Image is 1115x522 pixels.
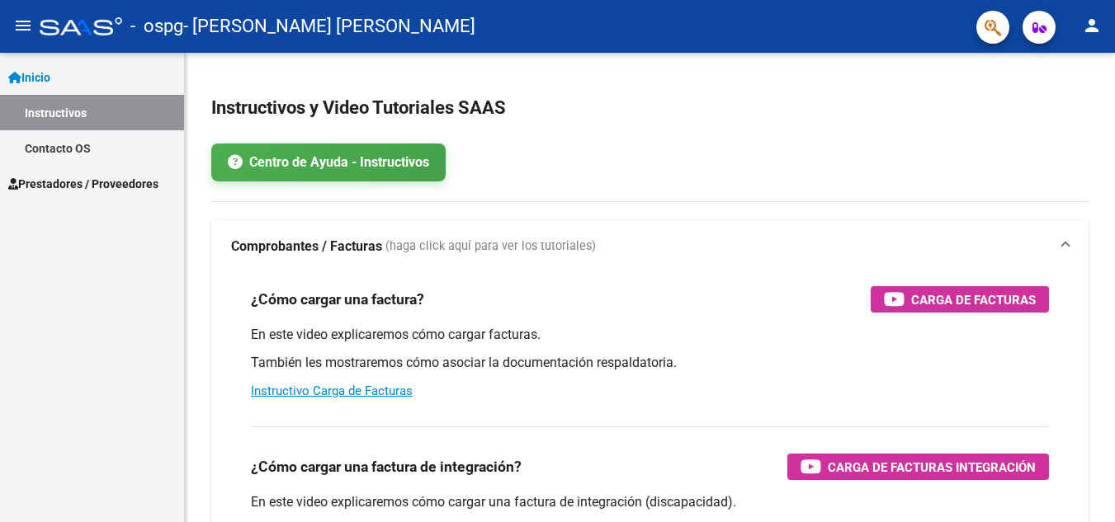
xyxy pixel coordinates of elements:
[1082,16,1102,35] mat-icon: person
[251,493,1049,511] p: En este video explicaremos cómo cargar una factura de integración (discapacidad).
[211,143,446,181] a: Centro de Ayuda - Instructivos
[211,92,1089,124] h2: Instructivos y Video Tutoriales SAAS
[211,220,1089,273] mat-expansion-panel-header: Comprobantes / Facturas (haga click aquí para ver los tutoriales)
[1059,466,1098,506] iframe: Intercom live chat
[183,8,475,45] span: - [PERSON_NAME] [PERSON_NAME]
[231,237,382,256] strong: Comprobantes / Facturas
[251,326,1049,344] p: En este video explicaremos cómo cargar facturas.
[871,286,1049,313] button: Carga de Facturas
[787,454,1049,480] button: Carga de Facturas Integración
[13,16,33,35] mat-icon: menu
[911,289,1036,310] span: Carga de Facturas
[130,8,183,45] span: - ospg
[385,237,596,256] span: (haga click aquí para ver los tutoriales)
[251,354,1049,372] p: También les mostraremos cómo asociar la documentación respaldatoria.
[8,175,158,193] span: Prestadores / Proveedores
[8,68,50,87] span: Inicio
[251,455,522,478] h3: ¿Cómo cargar una factura de integración?
[828,457,1036,477] span: Carga de Facturas Integración
[251,288,424,311] h3: ¿Cómo cargar una factura?
[251,383,413,398] a: Instructivo Carga de Facturas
